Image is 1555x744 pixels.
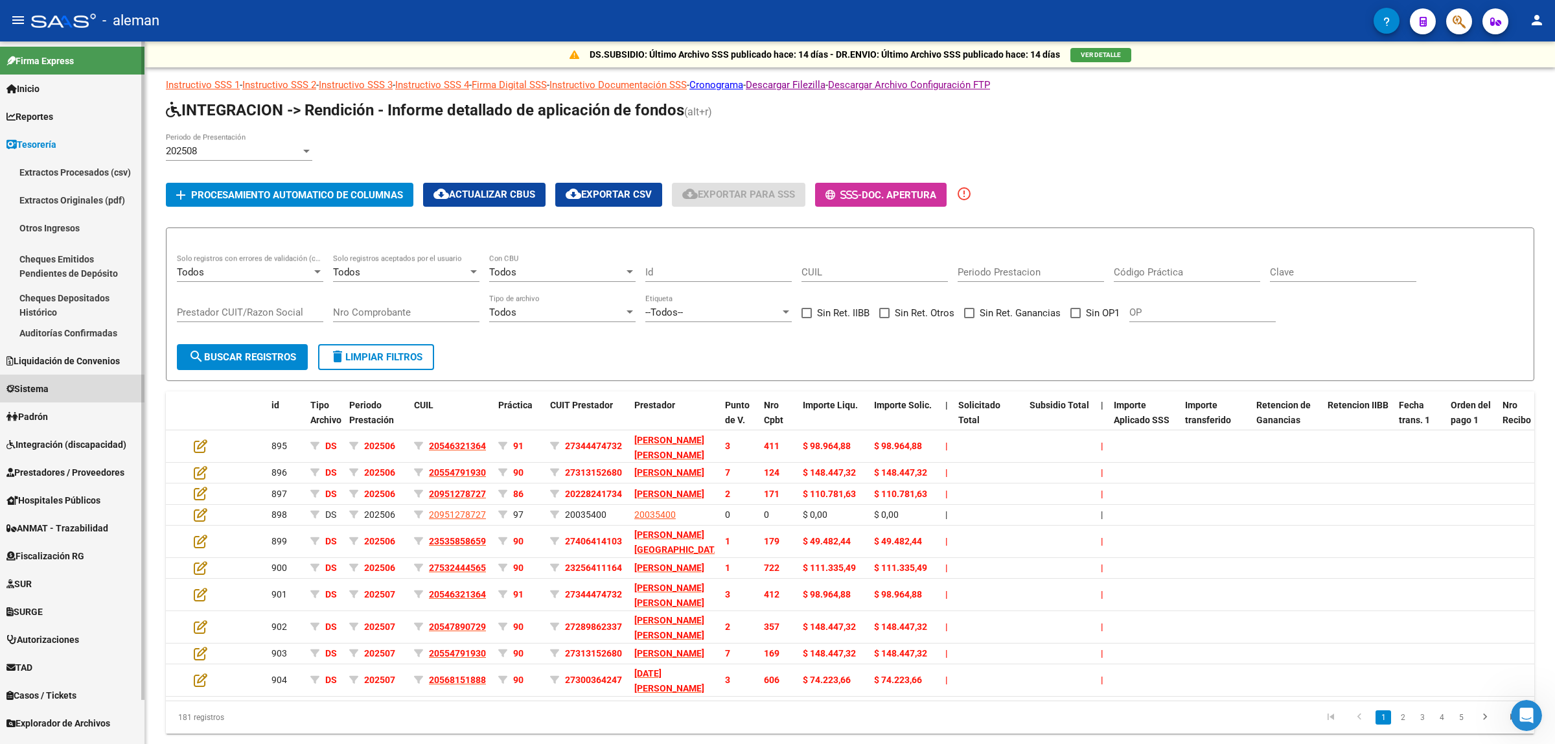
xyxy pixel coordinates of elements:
span: 90 [513,648,524,658]
span: Sin Ret. IIBB [817,305,870,321]
span: Retencion IIBB [1328,400,1388,410]
span: $ 111.335,49 [803,563,856,573]
span: $ 148.447,32 [803,622,856,632]
a: Instructivo SSS 3 [319,79,393,91]
a: 1 [1376,710,1391,725]
datatable-header-cell: | [1096,391,1109,448]
span: | [945,489,948,499]
span: CUIL [414,400,433,410]
span: 124 [764,467,779,478]
span: | [1101,467,1103,478]
span: [PERSON_NAME] [PERSON_NAME] [634,615,704,640]
span: CUIT Prestador [550,400,613,410]
span: 202506 [364,467,395,478]
span: Todos [489,307,516,318]
span: $ 49.482,44 [874,536,922,546]
datatable-header-cell: Retencion IIBB [1322,391,1394,448]
span: | [1101,675,1103,685]
span: 202508 [166,145,197,157]
datatable-header-cell: Orden del pago 1 [1446,391,1497,448]
span: [PERSON_NAME] [634,648,704,658]
span: | [1101,509,1103,520]
span: 23256411164 [565,563,622,573]
p: - - - - - - - - [166,78,1534,92]
span: 20554791930 [429,648,486,658]
span: $ 98.964,88 [803,441,851,451]
datatable-header-cell: Punto de V. [720,391,759,448]
span: Limpiar filtros [330,351,422,363]
a: Descargar Filezilla [746,79,825,91]
span: Integración (discapacidad) [6,437,126,452]
span: 3 [725,675,730,685]
span: SURGE [6,605,43,619]
span: Sistema [6,382,49,396]
a: Instructivo SSS 4 [395,79,469,91]
span: | [945,536,948,546]
span: 412 [764,589,779,599]
span: 27344474732 [565,441,622,451]
span: $ 110.781,63 [874,489,927,499]
span: 202506 [364,536,395,546]
span: - aleman [102,6,159,35]
span: 90 [513,675,524,685]
span: 169 [764,648,779,658]
a: go to next page [1473,710,1497,725]
a: Instructivo Documentación SSS [549,79,687,91]
span: DS [325,648,337,658]
span: id [271,400,279,410]
span: INTEGRACION -> Rendición - Informe detallado de aplicación de fondos [166,101,684,119]
mat-icon: cloud_download [682,186,698,202]
button: Buscar registros [177,344,308,370]
span: DS [325,589,337,599]
span: 27313152680 [565,648,622,658]
span: Importe Aplicado SSS [1114,400,1169,425]
mat-icon: delete [330,349,345,364]
span: Explorador de Archivos [6,716,110,730]
span: | [1101,622,1103,632]
span: Sin OP1 [1086,305,1120,321]
span: Nro Recibo [1503,400,1531,425]
li: page 5 [1451,706,1471,728]
datatable-header-cell: Retencion de Ganancias [1251,391,1322,448]
span: 357 [764,622,779,632]
span: Tesorería [6,137,56,152]
datatable-header-cell: Fecha trans. 1 [1394,391,1446,448]
span: | [1101,441,1103,451]
a: 2 [1395,710,1411,725]
span: 86 [513,489,524,499]
a: 4 [1434,710,1449,725]
span: Autorizaciones [6,633,79,647]
span: 7 [725,467,730,478]
div: 901 [271,587,300,602]
a: Cronograma [689,79,743,91]
span: 90 [513,536,524,546]
span: ANMAT - Trazabilidad [6,521,108,535]
span: 411 [764,441,779,451]
mat-icon: cloud_download [433,186,449,202]
span: 20035400 [565,509,606,520]
span: Firma Express [6,54,74,68]
span: Retencion de Ganancias [1256,400,1311,425]
span: Prestadores / Proveedores [6,465,124,480]
span: [PERSON_NAME] [PERSON_NAME] [634,435,704,460]
li: page 4 [1432,706,1451,728]
datatable-header-cell: CUIT Prestador [545,391,629,448]
span: [PERSON_NAME] [634,563,704,573]
span: Prestador [634,400,675,410]
span: - [825,189,862,201]
span: $ 148.447,32 [874,467,927,478]
div: 903 [271,646,300,661]
div: 898 [271,507,300,522]
div: 897 [271,487,300,502]
span: [PERSON_NAME][GEOGRAPHIC_DATA] [634,529,722,555]
span: $ 98.964,88 [874,441,922,451]
span: | [945,589,948,599]
button: Limpiar filtros [318,344,434,370]
span: | [945,648,948,658]
span: $ 148.447,32 [803,648,856,658]
span: Práctica [498,400,533,410]
button: Exportar CSV [555,183,662,207]
span: Punto de V. [725,400,750,425]
span: 3 [725,589,730,599]
span: 2 [725,622,730,632]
